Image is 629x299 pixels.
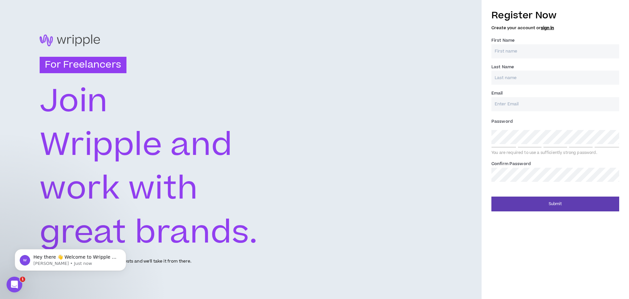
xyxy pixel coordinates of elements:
input: Last name [491,71,619,85]
label: Confirm Password [491,159,531,169]
button: Submit [491,197,619,211]
text: great brands. [40,210,258,256]
input: Enter Email [491,97,619,111]
div: You are required to use a sufficiently strong password. [491,150,619,156]
iframe: Intercom notifications message [5,235,136,281]
span: Password [491,118,513,124]
iframe: Intercom live chat [7,277,22,292]
label: Email [491,88,503,98]
label: Last Name [491,62,514,72]
label: First Name [491,35,515,46]
text: Wripple and [40,122,233,168]
text: Join [40,79,108,124]
h5: Create your account or [491,26,619,30]
span: 1 [20,277,25,282]
h3: Register Now [491,9,619,22]
h3: For Freelancers [40,57,126,73]
a: sign in [541,25,554,31]
text: work with [40,166,198,212]
input: First name [491,44,619,58]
